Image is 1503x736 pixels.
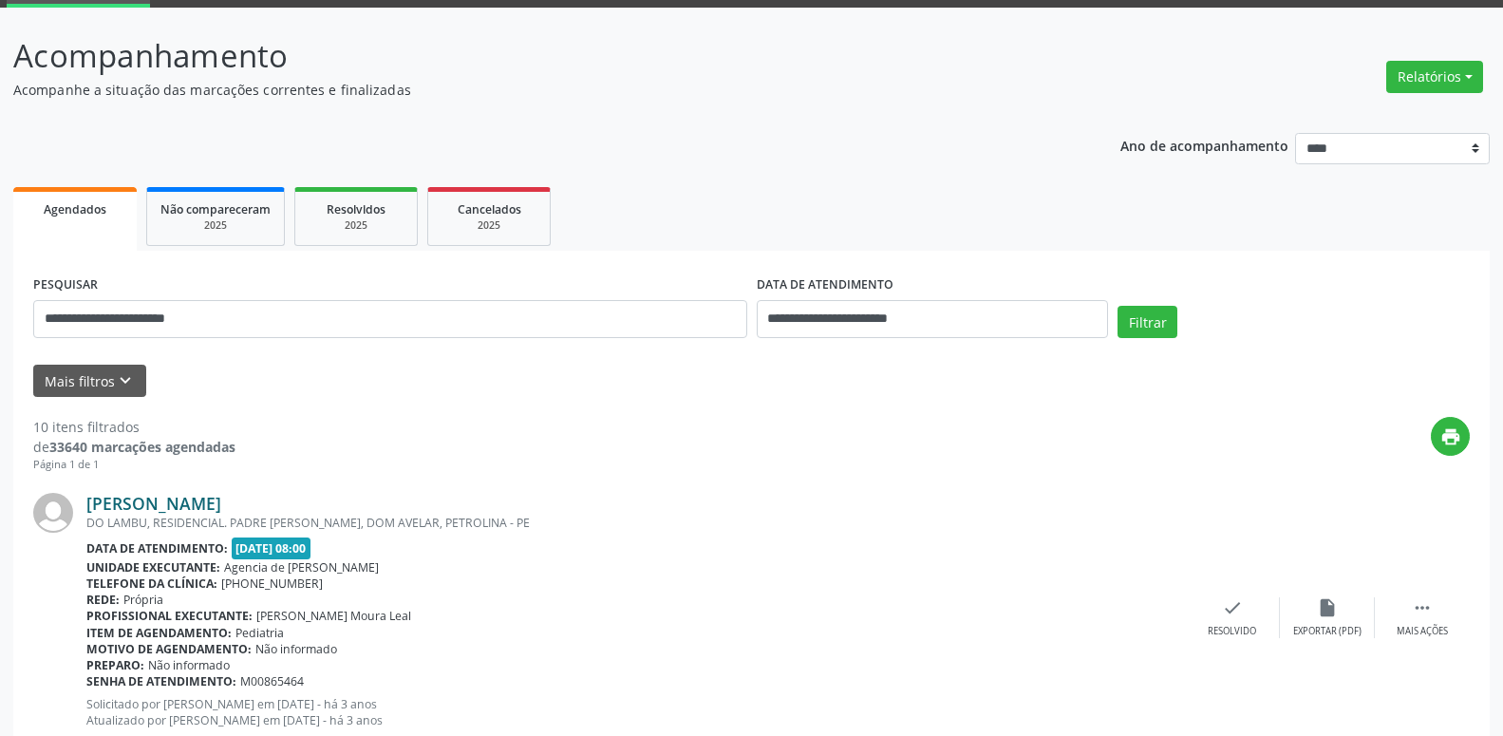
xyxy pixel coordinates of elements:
span: [DATE] 08:00 [232,538,311,559]
img: img [33,493,73,533]
span: M00865464 [240,673,304,689]
p: Solicitado por [PERSON_NAME] em [DATE] - há 3 anos Atualizado por [PERSON_NAME] em [DATE] - há 3 ... [86,696,1185,728]
div: 2025 [442,218,536,233]
div: Mais ações [1397,625,1448,638]
div: DO LAMBU, RESIDENCIAL. PADRE [PERSON_NAME], DOM AVELAR, PETROLINA - PE [86,515,1185,531]
b: Item de agendamento: [86,625,232,641]
div: Exportar (PDF) [1293,625,1362,638]
span: Não compareceram [160,201,271,217]
label: PESQUISAR [33,271,98,300]
span: [PHONE_NUMBER] [221,576,323,592]
div: de [33,437,235,457]
a: [PERSON_NAME] [86,493,221,514]
div: 10 itens filtrados [33,417,235,437]
p: Acompanhamento [13,32,1047,80]
b: Preparo: [86,657,144,673]
i: check [1222,597,1243,618]
b: Profissional executante: [86,608,253,624]
p: Acompanhe a situação das marcações correntes e finalizadas [13,80,1047,100]
button: Filtrar [1118,306,1177,338]
span: Agendados [44,201,106,217]
b: Rede: [86,592,120,608]
i: keyboard_arrow_down [115,370,136,391]
i: insert_drive_file [1317,597,1338,618]
i: print [1440,426,1461,447]
strong: 33640 marcações agendadas [49,438,235,456]
span: Própria [123,592,163,608]
b: Data de atendimento: [86,540,228,557]
div: 2025 [309,218,404,233]
b: Motivo de agendamento: [86,641,252,657]
span: Agencia de [PERSON_NAME] [224,559,379,576]
div: Página 1 de 1 [33,457,235,473]
i:  [1412,597,1433,618]
span: Cancelados [458,201,521,217]
span: Resolvidos [327,201,385,217]
span: Não informado [148,657,230,673]
div: Resolvido [1208,625,1256,638]
div: 2025 [160,218,271,233]
button: Mais filtroskeyboard_arrow_down [33,365,146,398]
span: Pediatria [235,625,284,641]
span: Não informado [255,641,337,657]
b: Unidade executante: [86,559,220,576]
span: [PERSON_NAME] Moura Leal [256,608,411,624]
b: Telefone da clínica: [86,576,217,592]
label: DATA DE ATENDIMENTO [757,271,893,300]
button: Relatórios [1386,61,1483,93]
button: print [1431,417,1470,456]
b: Senha de atendimento: [86,673,236,689]
p: Ano de acompanhamento [1120,133,1288,157]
